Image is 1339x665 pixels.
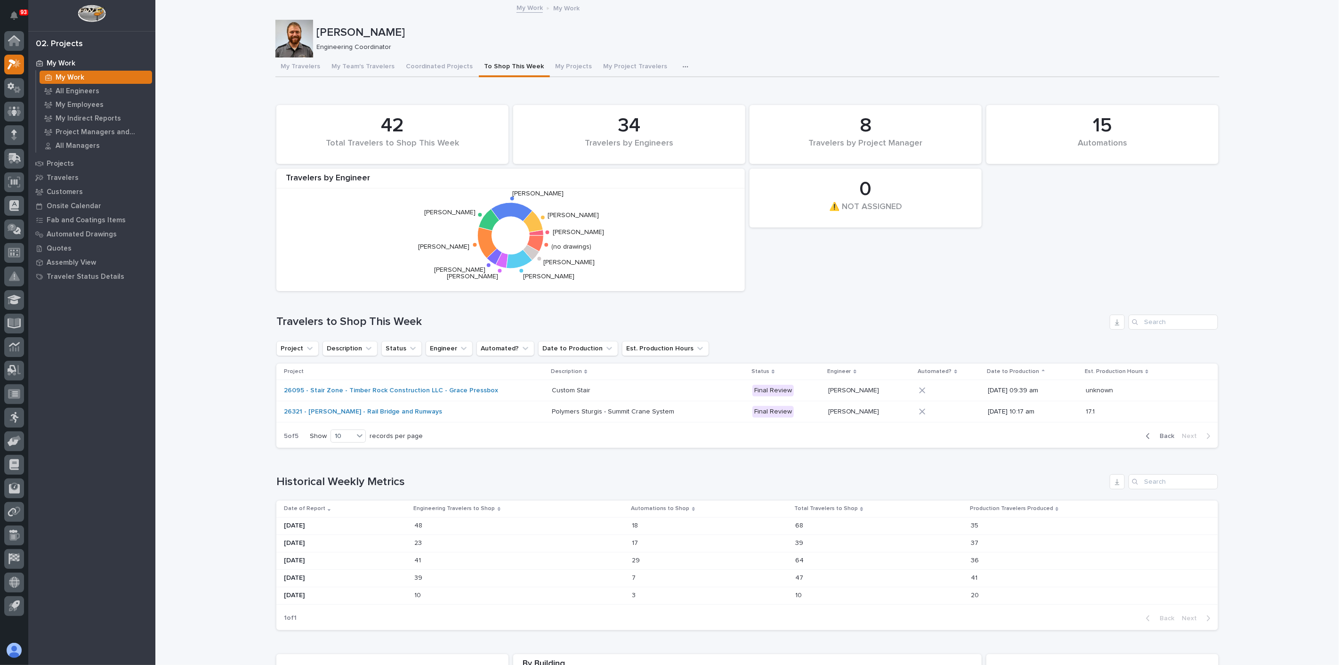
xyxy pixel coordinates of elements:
p: Engineering Travelers to Shop [414,503,495,514]
p: Traveler Status Details [47,273,124,281]
p: 5 of 5 [276,425,306,448]
p: 41 [971,572,979,582]
a: My Work [516,2,543,13]
div: 15 [1002,114,1202,138]
text: [PERSON_NAME] [548,212,599,219]
p: unknown [1086,385,1115,395]
p: Total Travelers to Shop [794,503,858,514]
button: Notifications [4,6,24,25]
div: Automations [1002,138,1202,158]
a: Customers [28,185,155,199]
p: 10 [795,590,804,600]
text: [PERSON_NAME] [434,267,485,274]
div: Total Travelers to Shop This Week [292,138,492,158]
a: Traveler Status Details [28,269,155,284]
button: Next [1178,614,1218,623]
p: Onsite Calendar [47,202,101,211]
button: Automated? [476,341,534,356]
input: Search [1129,474,1218,489]
text: [PERSON_NAME] [544,260,595,266]
p: Projects [47,160,74,168]
img: Workspace Logo [78,5,105,22]
p: 47 [795,572,805,582]
p: 93 [21,9,27,16]
div: Search [1129,315,1218,330]
div: Travelers by Project Manager [766,138,966,158]
p: Date to Production [987,366,1040,377]
div: 02. Projects [36,39,83,49]
p: Automated Drawings [47,230,117,239]
button: Coordinated Projects [401,57,479,77]
div: Final Review [752,406,794,418]
button: Back [1138,614,1178,623]
p: [DATE] [284,592,407,600]
a: Projects [28,156,155,170]
a: My Indirect Reports [36,112,155,125]
a: All Managers [36,139,155,152]
text: [PERSON_NAME] [447,273,498,280]
p: [DATE] [284,522,407,530]
p: Project [284,366,304,377]
p: Fab and Coatings Items [47,216,126,225]
button: Description [323,341,378,356]
a: My Work [36,71,155,84]
span: Back [1154,432,1174,440]
p: 41 [415,555,423,565]
p: Travelers [47,174,79,182]
p: Production Travelers Produced [970,503,1053,514]
p: Custom Stair [552,385,592,395]
p: [DATE] [284,539,407,547]
p: 18 [632,520,640,530]
div: 0 [766,178,966,201]
a: Automated Drawings [28,227,155,241]
tr: [DATE]1010 33 1010 2020 [276,587,1218,604]
p: Engineering Coordinator [317,43,1212,51]
p: Automated? [918,366,952,377]
a: 26321 - [PERSON_NAME] - Rail Bridge and Runways [284,408,442,416]
div: Notifications93 [12,11,24,26]
p: [DATE] 10:17 am [988,408,1078,416]
p: [PERSON_NAME] [317,26,1216,40]
p: 39 [795,537,805,547]
text: (no drawings) [552,243,592,250]
p: 3 [632,590,638,600]
p: Quotes [47,244,72,253]
p: [DATE] 09:39 am [988,387,1078,395]
button: Est. Production Hours [622,341,709,356]
div: Final Review [752,385,794,397]
button: To Shop This Week [479,57,550,77]
p: 48 [415,520,425,530]
a: Travelers [28,170,155,185]
a: All Engineers [36,84,155,97]
div: ⚠️ NOT ASSIGNED [766,202,966,222]
a: My Work [28,56,155,70]
a: My Employees [36,98,155,111]
p: [DATE] [284,574,407,582]
p: 17 [632,537,640,547]
p: Date of Report [284,503,325,514]
p: [DATE] [284,557,407,565]
a: Onsite Calendar [28,199,155,213]
p: 64 [795,555,806,565]
p: Status [751,366,769,377]
span: Back [1154,614,1174,623]
text: [PERSON_NAME] [424,209,476,216]
p: Est. Production Hours [1085,366,1143,377]
p: Automations to Shop [631,503,690,514]
tr: [DATE]4141 2929 6464 3636 [276,552,1218,569]
p: 35 [971,520,980,530]
button: My Project Travelers [598,57,673,77]
tr: [DATE]3939 77 4747 4141 [276,569,1218,587]
tr: [DATE]4848 1818 6868 3535 [276,517,1218,535]
text: [PERSON_NAME] [418,243,469,250]
p: records per page [370,432,423,440]
button: Date to Production [538,341,618,356]
button: Engineer [426,341,473,356]
button: My Travelers [275,57,326,77]
div: 10 [331,431,354,441]
p: 7 [632,572,638,582]
div: 42 [292,114,492,138]
a: Quotes [28,241,155,255]
button: users-avatar [4,641,24,660]
p: My Indirect Reports [56,114,121,123]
